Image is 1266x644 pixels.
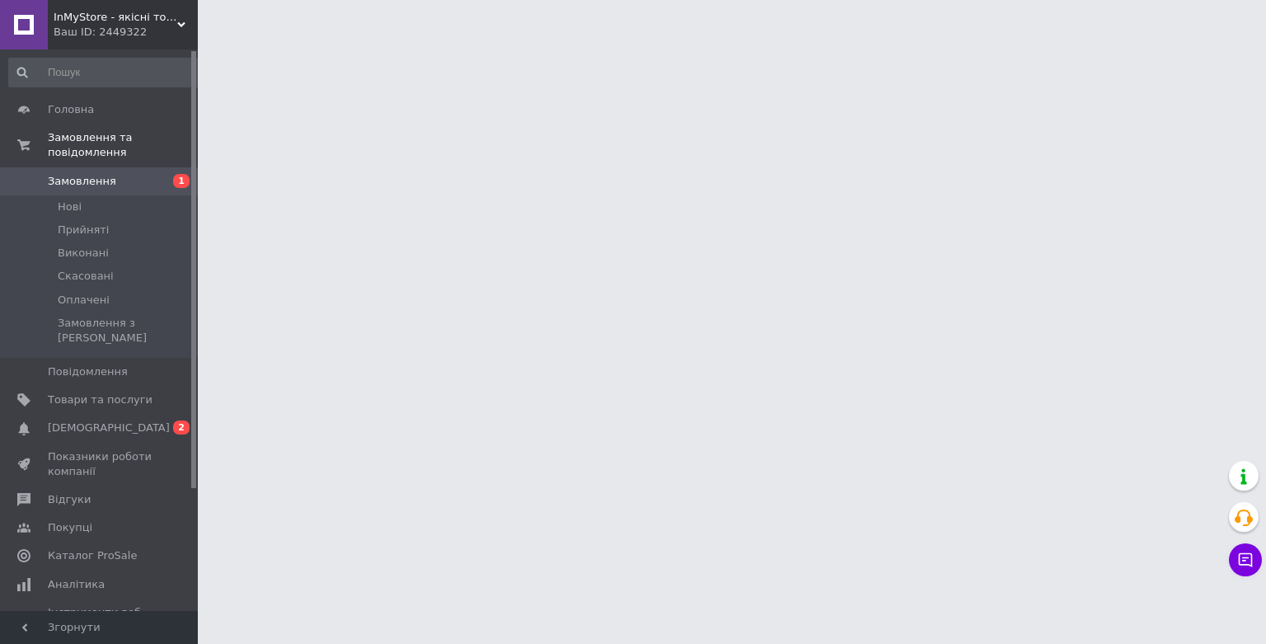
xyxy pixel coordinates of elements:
[48,421,170,435] span: [DEMOGRAPHIC_DATA]
[48,130,198,160] span: Замовлення та повідомлення
[48,548,137,563] span: Каталог ProSale
[48,492,91,507] span: Відгуки
[173,174,190,188] span: 1
[48,364,128,379] span: Повідомлення
[8,58,204,87] input: Пошук
[58,269,114,284] span: Скасовані
[58,316,202,346] span: Замовлення з [PERSON_NAME]
[58,246,109,261] span: Виконані
[48,449,152,479] span: Показники роботи компанії
[58,223,109,237] span: Прийняті
[48,605,152,635] span: Інструменти веб-майстра та SEO
[1229,543,1262,576] button: Чат з покупцем
[54,25,198,40] div: Ваш ID: 2449322
[58,200,82,214] span: Нові
[48,102,94,117] span: Головна
[48,577,105,592] span: Аналітика
[48,520,92,535] span: Покупці
[54,10,177,25] span: InMyStore - якісні товари
[48,393,152,407] span: Товари та послуги
[58,293,110,308] span: Оплачені
[173,421,190,435] span: 2
[48,174,116,189] span: Замовлення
